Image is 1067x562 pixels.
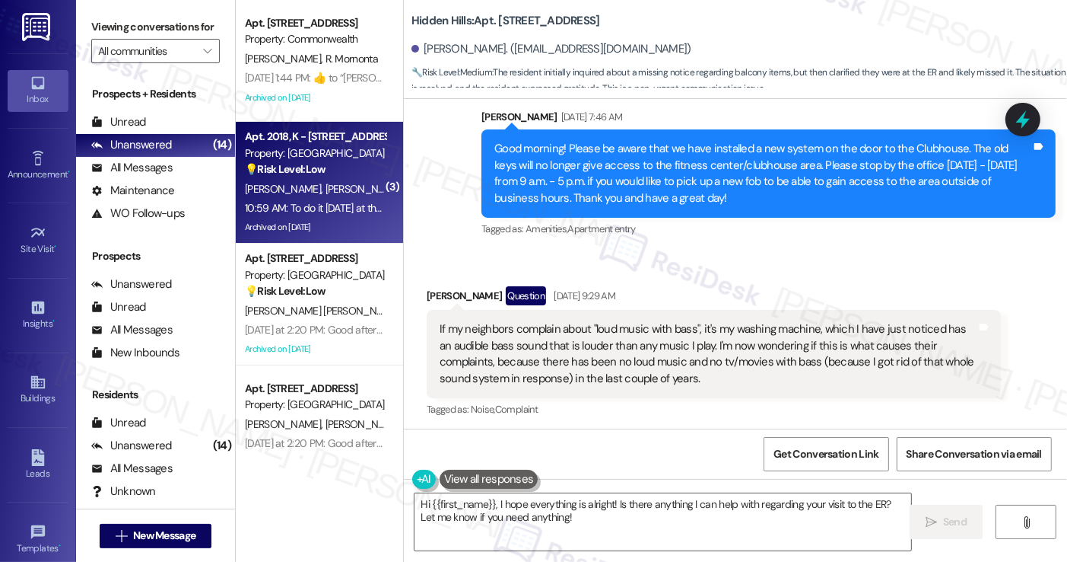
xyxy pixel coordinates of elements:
[471,403,495,416] span: Noise ,
[91,183,175,199] div: Maintenance
[325,182,401,196] span: [PERSON_NAME]
[8,445,68,486] a: Leads
[1021,516,1032,528] i: 
[8,519,68,560] a: Templates •
[926,516,937,528] i: 
[243,88,387,107] div: Archived on [DATE]
[55,241,57,252] span: •
[8,295,68,336] a: Insights •
[91,484,156,500] div: Unknown
[910,505,983,539] button: Send
[91,15,220,39] label: Viewing conversations for
[91,276,172,292] div: Unanswered
[245,284,325,298] strong: 💡 Risk Level: Low
[245,162,325,176] strong: 💡 Risk Level: Low
[76,387,235,403] div: Residents
[22,13,53,41] img: ResiDesk Logo
[557,109,623,125] div: [DATE] 7:46 AM
[203,45,211,57] i: 
[91,137,172,153] div: Unanswered
[943,514,967,530] span: Send
[91,299,146,315] div: Unread
[243,340,387,359] div: Archived on [DATE]
[897,437,1052,471] button: Share Conversation via email
[76,248,235,264] div: Prospects
[91,114,146,130] div: Unread
[8,369,68,410] a: Buildings
[481,218,1056,240] div: Tagged as:
[209,133,235,157] div: (14)
[440,321,976,387] div: If my neighbors complain about "loud music with bass", it's my washing machine, which I have just...
[91,461,173,477] div: All Messages
[245,304,404,318] span: [PERSON_NAME] [PERSON_NAME]
[427,398,1001,420] div: Tagged as:
[243,218,387,237] div: Archived on [DATE]
[411,41,691,57] div: [PERSON_NAME]. ([EMAIL_ADDRESS][DOMAIN_NAME])
[245,381,386,397] div: Apt. [STREET_ADDRESS]
[907,446,1042,462] span: Share Conversation via email
[209,434,235,458] div: (14)
[411,65,1067,97] span: : The resident initially inquired about a missing notice regarding balcony items, but then clarif...
[427,286,1001,311] div: [PERSON_NAME]
[243,454,387,473] div: Archived on [DATE]
[59,541,61,551] span: •
[411,66,492,78] strong: 🔧 Risk Level: Medium
[245,417,325,431] span: [PERSON_NAME]
[8,70,68,111] a: Inbox
[245,15,386,31] div: Apt. [STREET_ADDRESS]
[245,182,325,196] span: [PERSON_NAME]
[91,160,173,176] div: All Messages
[764,437,888,471] button: Get Conversation Link
[245,251,386,267] div: Apt. [STREET_ADDRESS]
[91,415,146,431] div: Unread
[506,286,546,305] div: Question
[568,222,636,235] span: Apartment entry
[98,39,195,63] input: All communities
[116,530,127,542] i: 
[773,446,878,462] span: Get Conversation Link
[550,288,615,304] div: [DATE] 9:29 AM
[245,129,386,145] div: Apt. 2018, K - [STREET_ADDRESS]
[494,141,1031,206] div: Good morning! Please be aware that we have installed a new system on the door to the Clubhouse. T...
[91,438,172,454] div: Unanswered
[495,403,538,416] span: Complaint
[8,220,68,261] a: Site Visit •
[76,86,235,102] div: Prospects + Residents
[325,417,401,431] span: [PERSON_NAME]
[91,322,173,338] div: All Messages
[68,167,70,177] span: •
[245,31,386,47] div: Property: Commonwealth
[526,222,568,235] span: Amenities ,
[325,52,377,65] span: R. Mornonta
[91,345,179,361] div: New Inbounds
[52,316,55,327] span: •
[411,13,600,29] b: Hidden Hills: Apt. [STREET_ADDRESS]
[481,109,1056,130] div: [PERSON_NAME]
[414,493,910,551] textarea: Hi {{first_name}}, I hope everything is alright! Is there anything I can help with regarding your...
[245,397,386,413] div: Property: [GEOGRAPHIC_DATA]
[245,267,386,283] div: Property: [GEOGRAPHIC_DATA]
[100,524,212,548] button: New Message
[91,206,185,222] div: WO Follow-ups
[245,52,325,65] span: [PERSON_NAME]
[245,145,386,161] div: Property: [GEOGRAPHIC_DATA]
[245,201,839,215] div: 10:59 AM: To do it [DATE] at the latest!! And I wanted to remind you about the 2-bedroom apartmen...
[133,528,195,544] span: New Message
